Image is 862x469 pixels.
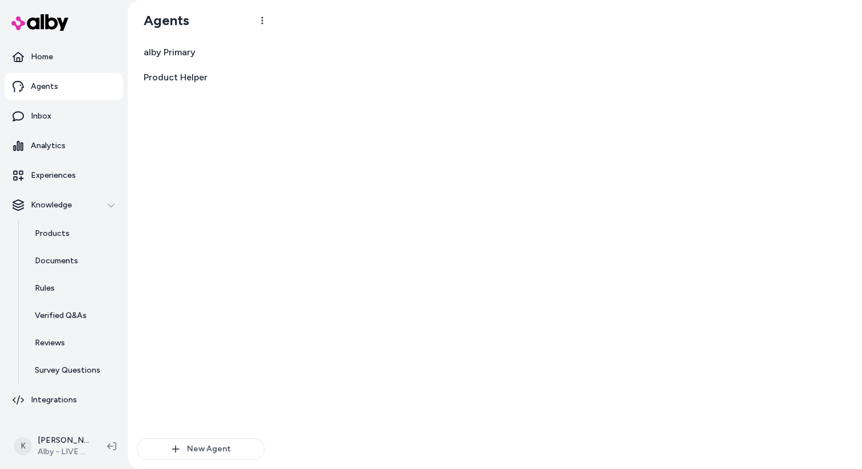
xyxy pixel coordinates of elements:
a: Agents [5,73,123,100]
p: Experiences [31,170,76,181]
a: Documents [23,247,123,275]
a: Analytics [5,132,123,160]
p: Documents [35,255,78,267]
span: K [14,437,32,455]
a: Product Helper [137,66,265,89]
h1: Agents [135,12,189,29]
a: Reviews [23,329,123,357]
p: Inbox [31,111,51,122]
p: Agents [31,81,58,92]
p: Reviews [35,337,65,349]
p: Products [35,228,70,239]
a: Inbox [5,103,123,130]
p: Home [31,51,53,63]
span: alby Primary [144,46,196,59]
span: Alby - LIVE on [DOMAIN_NAME] [38,446,89,458]
a: Integrations [5,386,123,414]
a: Products [23,220,123,247]
a: alby Primary [137,41,265,64]
p: Verified Q&As [35,310,87,321]
p: Integrations [31,394,77,406]
button: New Agent [137,438,265,460]
p: Rules [35,283,55,294]
span: Product Helper [144,71,208,84]
button: K[PERSON_NAME]Alby - LIVE on [DOMAIN_NAME] [7,428,98,464]
a: Verified Q&As [23,302,123,329]
p: Survey Questions [35,365,100,376]
a: Experiences [5,162,123,189]
a: Rules [23,275,123,302]
p: Analytics [31,140,66,152]
img: alby Logo [11,14,68,31]
p: Knowledge [31,199,72,211]
a: Survey Questions [23,357,123,384]
p: [PERSON_NAME] [38,435,89,446]
button: Knowledge [5,191,123,219]
a: Home [5,43,123,71]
